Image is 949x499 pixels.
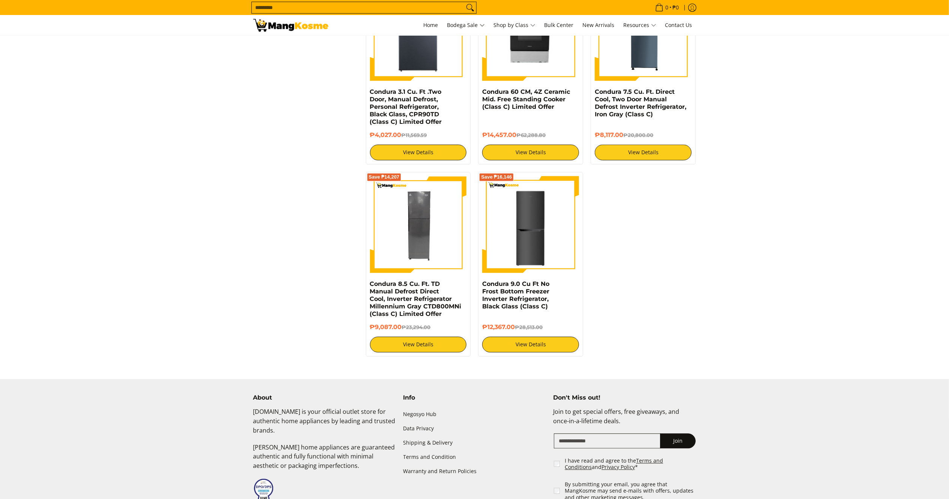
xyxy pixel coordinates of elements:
label: I have read and agree to the and * [565,457,696,470]
button: Search [464,2,476,13]
a: View Details [482,144,579,160]
a: Data Privacy [403,421,546,436]
a: View Details [370,144,467,160]
a: View Details [482,337,579,352]
del: ₱23,294.00 [402,324,431,330]
span: Save ₱14,207 [369,175,400,179]
a: Condura 60 CM, 4Z Ceramic Mid. Free Standing Cooker (Class C) Limited Offer [482,88,570,110]
h6: ₱8,117.00 [595,131,692,139]
a: Contact Us [662,15,696,35]
h4: Don't Miss out! [553,394,696,401]
a: Bulk Center [541,15,578,35]
a: Shop by Class [490,15,539,35]
span: Bodega Sale [447,21,485,30]
a: New Arrivals [579,15,618,35]
a: Condura 8.5 Cu. Ft. TD Manual Defrost Direct Cool, Inverter Refrigerator Millennium Gray CTD800MN... [370,280,462,317]
h4: Info [403,394,546,401]
span: Bulk Center [544,21,574,29]
h6: ₱14,457.00 [482,131,579,139]
span: Home [424,21,438,29]
h6: ₱12,367.00 [482,323,579,331]
span: New Arrivals [583,21,615,29]
h6: ₱4,027.00 [370,131,467,139]
span: Contact Us [665,21,692,29]
a: Terms and Conditions [565,457,663,471]
img: Condura 9.0 Cu Ft No Frost Bottom Freezer Inverter Refrigerator, Black Glass (Class C) [482,176,579,273]
del: ₱62,288.80 [516,132,546,138]
span: 0 [665,5,670,10]
p: Join to get special offers, free giveaways, and once-in-a-lifetime deals. [553,407,696,433]
a: View Details [370,337,467,352]
nav: Main Menu [336,15,696,35]
h4: About [253,394,396,401]
a: Privacy Policy [602,463,635,470]
a: Shipping & Delivery [403,436,546,450]
img: Class C Home &amp; Business Appliances: Up to 70% Off l Mang Kosme [253,19,328,32]
span: Shop by Class [494,21,535,30]
a: Terms and Condition [403,450,546,464]
img: Condura 8.5 Cu. Ft. TD Manual Defrost Direct Cool, Inverter Refrigerator Millennium Gray CTD800MN... [370,176,467,273]
a: Condura 3.1 Cu. Ft .Two Door, Manual Defrost, Personal Refrigerator, Black Glass, CPR90TD (Class ... [370,88,442,125]
p: [DOMAIN_NAME] is your official outlet store for authentic home appliances by leading and trusted ... [253,407,396,442]
span: Save ₱16,146 [481,175,512,179]
a: Condura 9.0 Cu Ft No Frost Bottom Freezer Inverter Refrigerator, Black Glass (Class C) [482,280,549,310]
a: View Details [595,144,692,160]
span: • [653,3,681,12]
del: ₱11,569.59 [402,132,427,138]
a: Negosyo Hub [403,407,546,421]
del: ₱20,800.00 [623,132,653,138]
span: Resources [624,21,656,30]
a: Condura 7.5 Cu. Ft. Direct Cool, Two Door Manual Defrost Inverter Refrigerator, Iron Gray (Class C) [595,88,686,118]
p: [PERSON_NAME] home appliances are guaranteed authentic and fully functional with minimal aestheti... [253,443,396,478]
del: ₱28,513.00 [515,324,543,330]
a: Home [420,15,442,35]
button: Join [660,433,696,448]
a: Bodega Sale [444,15,489,35]
a: Warranty and Return Policies [403,464,546,479]
h6: ₱9,087.00 [370,323,467,331]
span: ₱0 [672,5,680,10]
a: Resources [620,15,660,35]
